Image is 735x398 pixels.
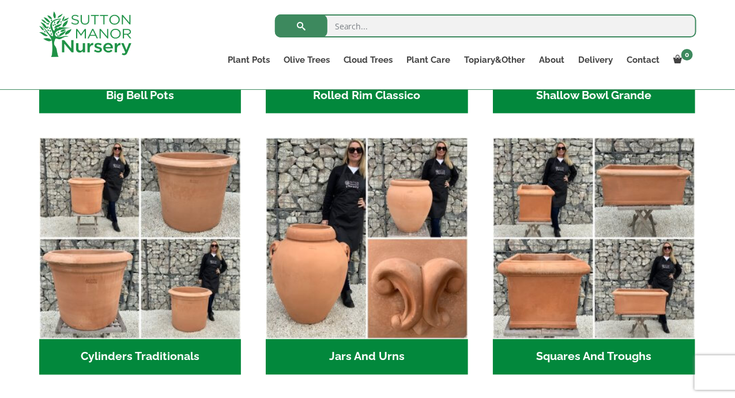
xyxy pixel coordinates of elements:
a: Plant Care [400,52,458,68]
a: About [533,52,572,68]
img: Jars And Urns [266,138,468,340]
a: Cloud Trees [337,52,400,68]
h2: Squares And Troughs [493,339,695,375]
h2: Rolled Rim Classico [266,78,468,113]
h2: Shallow Bowl Grande [493,78,695,113]
a: Delivery [572,52,620,68]
input: Search... [275,14,696,37]
h2: Big Bell Pots [39,78,242,113]
span: 0 [681,49,693,60]
a: Contact [620,52,667,68]
a: Visit product category Squares And Troughs [493,138,695,375]
img: Squares And Troughs [493,138,695,340]
h2: Cylinders Traditionals [39,339,242,375]
a: 0 [667,52,696,68]
img: Cylinders Traditionals [39,138,242,340]
h2: Jars And Urns [266,339,468,375]
a: Visit product category Jars And Urns [266,138,468,375]
a: Plant Pots [221,52,277,68]
img: logo [39,12,131,57]
a: Visit product category Cylinders Traditionals [39,138,242,375]
a: Olive Trees [277,52,337,68]
a: Topiary&Other [458,52,533,68]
